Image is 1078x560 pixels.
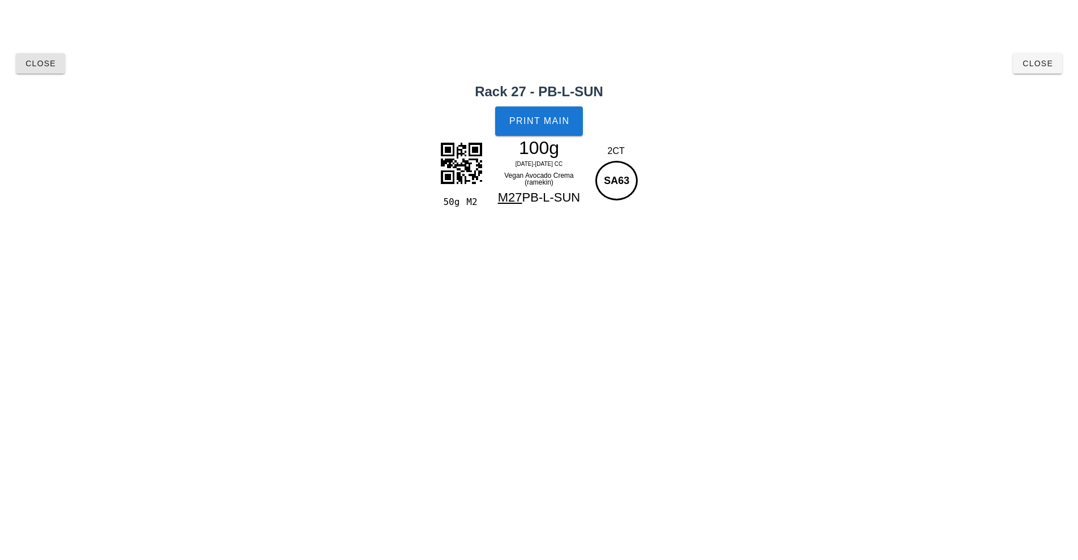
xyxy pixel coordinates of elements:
[16,53,65,74] button: Close
[509,116,570,126] span: Print Main
[25,59,56,68] span: Close
[516,161,563,167] span: [DATE]-[DATE] CC
[7,82,1071,102] h2: Rack 27 - PB-L-SUN
[1013,53,1062,74] button: Close
[433,135,489,191] img: AFVXBUvUJEd2gAAAABJRU5ErkJggg==
[522,190,581,204] span: PB-L-SUN
[1022,59,1053,68] span: Close
[462,195,485,210] div: M2
[595,161,638,200] div: SA63
[498,190,522,204] span: M27
[490,139,589,156] div: 100g
[490,170,589,188] div: Vegan Avocado Crema (ramekin)
[495,106,582,136] button: Print Main
[439,195,462,210] div: 50g
[592,144,639,158] div: 2CT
